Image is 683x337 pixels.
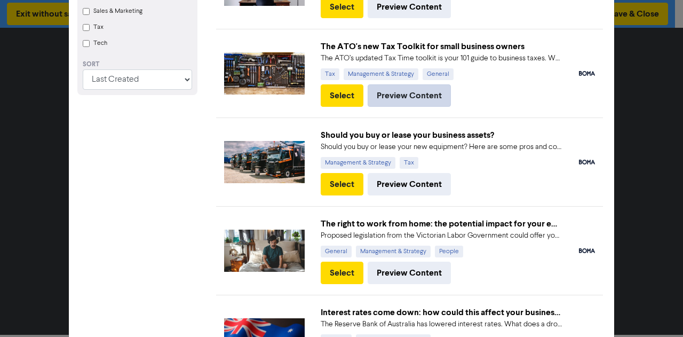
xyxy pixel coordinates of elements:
label: Sales & Marketing [93,6,142,16]
div: Management & Strategy [356,246,431,257]
div: The right to work from home: the potential impact for your employees and business [321,217,562,230]
div: Management & Strategy [321,157,395,169]
button: Preview Content [368,262,451,284]
div: General [423,68,454,80]
button: Select [321,84,363,107]
img: boma_accounting [579,160,595,164]
img: boma [579,71,595,76]
div: Tax [400,157,418,169]
button: Select [321,173,363,195]
button: Preview Content [368,173,451,195]
label: Tech [93,38,107,48]
button: Preview Content [368,84,451,107]
div: People [435,246,463,257]
div: Interest rates come down: how could this affect your business finances? [321,306,562,319]
img: boma [579,248,595,253]
div: Should you buy or lease your business assets? [321,129,562,142]
div: General [321,246,352,257]
div: Should you buy or lease your new equipment? Here are some pros and cons of each. We also can revi... [321,142,562,153]
div: The ATO's new Tax Toolkit for small business owners [321,40,562,53]
div: Proposed legislation from the Victorian Labor Government could offer your employees the right to ... [321,230,562,241]
div: Sort [83,60,192,69]
div: Tax [321,68,339,80]
button: Select [321,262,363,284]
div: The ATO’s updated Tax Time toolkit is your 101 guide to business taxes. We’ve summarised the key ... [321,53,562,64]
div: The Reserve Bank of Australia has lowered interest rates. What does a drop in interest rates mean... [321,319,562,330]
div: Management & Strategy [344,68,418,80]
label: Tax [93,22,104,32]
